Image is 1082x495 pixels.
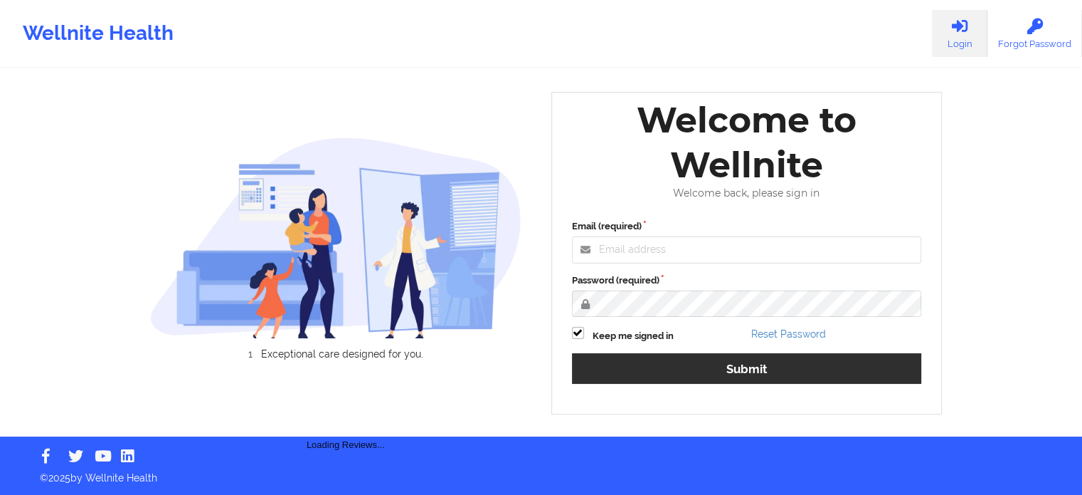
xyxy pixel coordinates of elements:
label: Password (required) [572,273,922,288]
button: Submit [572,353,922,384]
a: Login [932,10,987,57]
label: Keep me signed in [593,329,674,343]
label: Email (required) [572,219,922,234]
input: Email address [572,236,922,264]
div: Loading Reviews... [150,384,541,452]
div: Welcome back, please sign in [562,187,932,199]
a: Forgot Password [987,10,1082,57]
p: © 2025 by Wellnite Health [30,461,1052,485]
div: Welcome to Wellnite [562,98,932,187]
a: Reset Password [751,328,826,340]
img: wellnite-auth-hero_200.c722682e.png [150,137,521,338]
li: Exceptional care designed for you. [163,348,521,360]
